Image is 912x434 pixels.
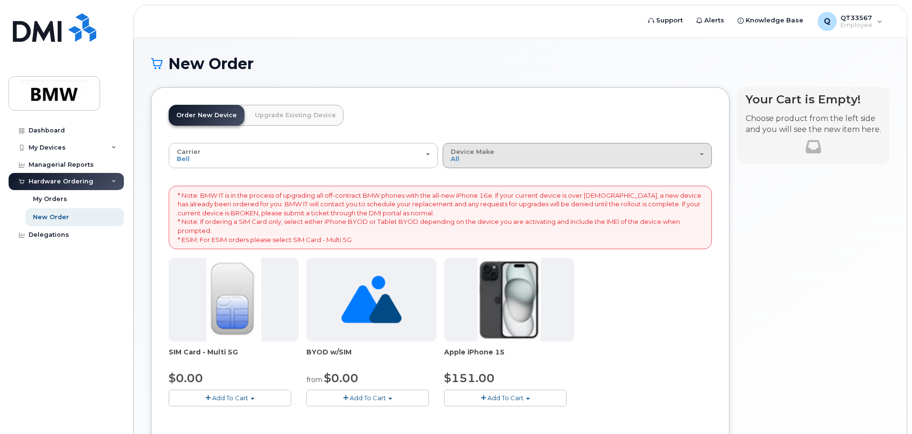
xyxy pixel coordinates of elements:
div: BYOD w/SIM [306,347,436,366]
span: Bell [177,155,190,162]
button: Add To Cart [169,390,291,406]
img: no_image_found-2caef05468ed5679b831cfe6fc140e25e0c280774317ffc20a367ab7fd17291e.png [341,258,402,342]
span: Add To Cart [487,394,524,402]
button: Add To Cart [306,390,429,406]
p: Choose product from the left side and you will see the new item here. [746,113,881,135]
button: Add To Cart [444,390,567,406]
a: Order New Device [169,105,244,126]
p: * Note: BMW IT is in the process of upgrading all off-contract BMW phones with the all-new iPhone... [178,191,703,244]
span: Carrier [177,148,201,155]
button: Carrier Bell [169,143,438,168]
span: $0.00 [169,371,203,385]
img: iphone15.jpg [477,258,541,342]
h4: Your Cart is Empty! [746,93,881,106]
span: Device Make [451,148,494,155]
span: $151.00 [444,371,495,385]
h1: New Order [151,55,890,72]
div: SIM Card - Multi 5G [169,347,299,366]
a: Upgrade Existing Device [247,105,344,126]
button: Device Make All [443,143,712,168]
span: All [451,155,459,162]
span: Add To Cart [212,394,248,402]
div: Apple iPhone 15 [444,347,574,366]
span: Add To Cart [350,394,386,402]
span: $0.00 [324,371,358,385]
img: 00D627D4-43E9-49B7-A367-2C99342E128C.jpg [206,258,261,342]
small: from [306,375,323,384]
iframe: Messenger Launcher [871,393,905,427]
